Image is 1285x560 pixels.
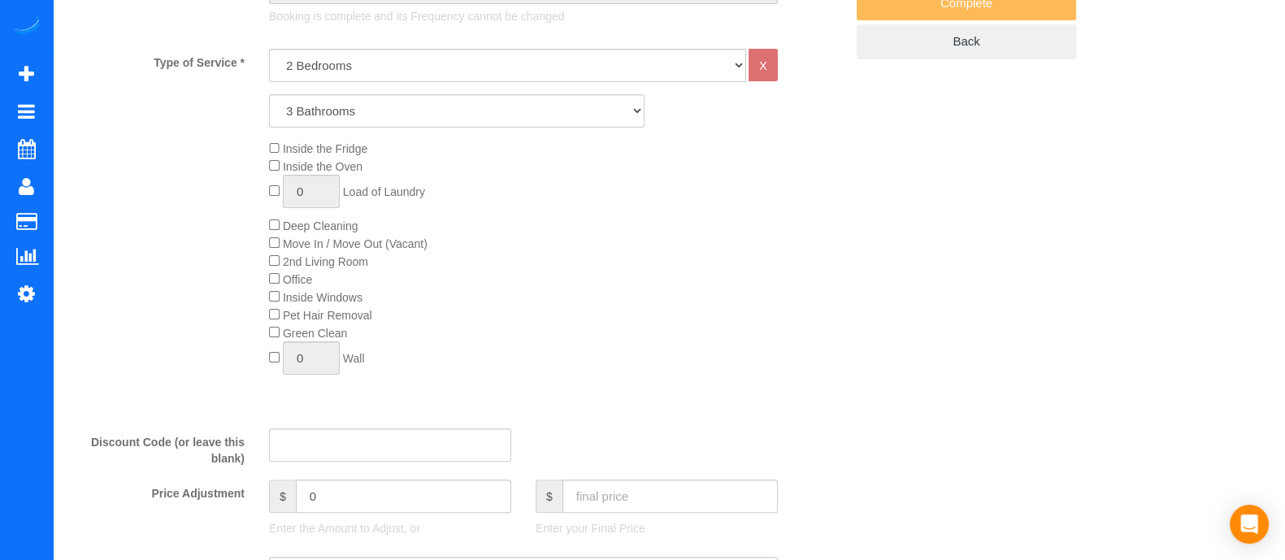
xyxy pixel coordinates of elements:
span: $ [536,480,562,513]
span: Move In / Move Out (Vacant) [283,237,428,250]
img: Automaid Logo [10,16,42,39]
span: Load of Laundry [343,185,425,198]
a: Back [857,24,1076,59]
label: Discount Code (or leave this blank) [57,428,257,467]
label: Price Adjustment [57,480,257,501]
p: Enter your Final Price [536,520,778,536]
label: Type of Service * [57,49,257,71]
input: final price [562,480,778,513]
span: Inside the Fridge [283,142,367,155]
span: Wall [343,352,365,365]
p: Enter the Amount to Adjust, or [269,520,511,536]
span: Inside Windows [283,291,362,304]
div: Open Intercom Messenger [1230,505,1269,544]
span: $ [269,480,296,513]
span: Office [283,273,312,286]
span: Green Clean [283,327,347,340]
p: Booking is complete and its Frequency cannot be changed [269,8,778,24]
span: Pet Hair Removal [283,309,372,322]
span: 2nd Living Room [283,255,368,268]
span: Inside the Oven [283,160,362,173]
span: Deep Cleaning [283,219,358,232]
